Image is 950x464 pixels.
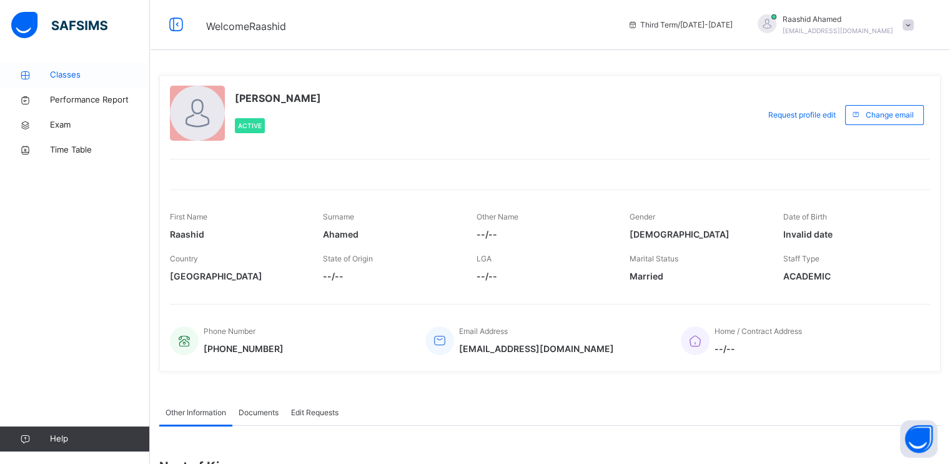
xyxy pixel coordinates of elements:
span: Edit Requests [291,407,339,418]
span: Welcome Raashid [206,20,286,33]
span: Performance Report [50,94,150,106]
span: Ahamed [323,228,457,241]
span: Married [630,270,764,283]
span: [EMAIL_ADDRESS][DOMAIN_NAME] [783,27,893,34]
span: Phone Number [204,326,255,336]
span: [PHONE_NUMBER] [204,342,284,355]
span: Other Information [166,407,226,418]
span: Invalid date [783,228,918,241]
span: Home / Contract Address [715,326,802,336]
span: --/-- [323,270,457,283]
span: [EMAIL_ADDRESS][DOMAIN_NAME] [459,342,614,355]
span: ACADEMIC [783,270,918,283]
span: Exam [50,119,150,131]
span: Classes [50,69,150,81]
span: Marital Status [630,254,678,263]
span: --/-- [477,228,611,241]
span: Other Name [477,212,518,221]
span: [GEOGRAPHIC_DATA] [170,270,304,283]
span: Documents [239,407,279,418]
span: [DEMOGRAPHIC_DATA] [630,228,764,241]
span: Help [50,433,149,445]
span: Surname [323,212,354,221]
img: safsims [11,12,107,38]
button: Open asap [900,420,938,458]
span: Time Table [50,144,150,156]
span: Date of Birth [783,212,827,221]
div: RaashidAhamed [745,14,920,36]
span: Active [238,122,262,129]
span: Country [170,254,198,263]
span: Change email [866,109,914,121]
span: Raashid Ahamed [783,14,893,25]
span: Gender [630,212,655,221]
span: LGA [477,254,492,263]
span: Request profile edit [768,109,836,121]
span: --/-- [477,270,611,283]
span: State of Origin [323,254,373,263]
span: --/-- [715,342,802,355]
span: session/term information [628,19,733,31]
span: Email Address [459,326,508,336]
span: Staff Type [783,254,819,263]
span: Raashid [170,228,304,241]
span: [PERSON_NAME] [235,91,321,106]
span: First Name [170,212,207,221]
